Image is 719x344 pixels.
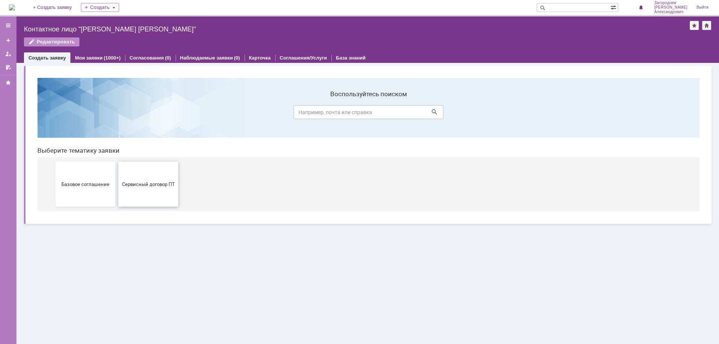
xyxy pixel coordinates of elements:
[28,55,66,61] a: Создать заявку
[2,48,14,60] a: Мои заявки
[26,109,82,115] span: Базовое соглашение
[130,55,164,61] a: Согласования
[165,55,171,61] div: (0)
[262,33,412,47] input: Например, почта или справка
[2,34,14,46] a: Создать заявку
[654,10,688,14] span: Александрович
[690,21,699,30] div: Добавить в избранное
[654,5,688,10] span: [PERSON_NAME]
[87,90,147,135] button: Сервисный договор ПТ
[9,4,15,10] img: logo
[9,4,15,10] a: Перейти на домашнюю страницу
[24,25,690,33] div: Контактное лицо "[PERSON_NAME] [PERSON_NAME]"
[610,3,618,10] span: Расширенный поиск
[262,18,412,26] label: Воспользуйтесь поиском
[234,55,240,61] div: (0)
[2,61,14,73] a: Мои согласования
[104,55,121,61] div: (1000+)
[180,55,233,61] a: Наблюдаемые заявки
[249,55,271,61] a: Карточка
[75,55,103,61] a: Мои заявки
[81,3,119,12] div: Создать
[6,75,668,82] header: Выберите тематику заявки
[654,1,688,5] span: Загороднев
[702,21,711,30] div: Сделать домашней страницей
[280,55,327,61] a: Соглашения/Услуги
[336,55,365,61] a: База знаний
[89,109,145,115] span: Сервисный договор ПТ
[24,90,84,135] button: Базовое соглашение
